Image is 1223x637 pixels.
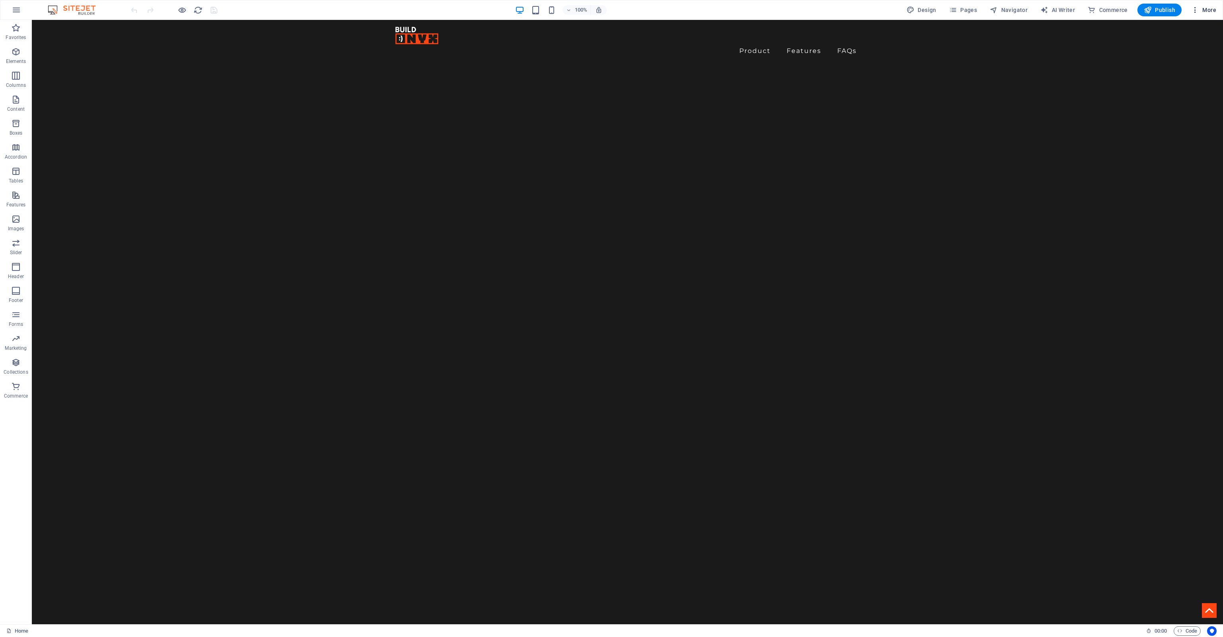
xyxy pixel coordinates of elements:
p: Features [6,202,25,208]
span: More [1191,6,1216,14]
span: Navigator [990,6,1028,14]
span: Publish [1144,6,1175,14]
button: Pages [946,4,980,16]
h6: Session time [1146,626,1167,636]
p: Elements [6,58,26,65]
p: Favorites [6,34,26,41]
span: : [1160,628,1161,634]
button: AI Writer [1037,4,1078,16]
a: Click to cancel selection. Double-click to open Pages [6,626,28,636]
p: Content [7,106,25,112]
span: Commerce [1088,6,1128,14]
button: 100% [563,5,591,15]
span: Pages [949,6,977,14]
button: Usercentrics [1207,626,1217,636]
p: Boxes [10,130,23,136]
p: Collections [4,369,28,375]
p: Header [8,273,24,280]
p: Forms [9,321,23,327]
p: Accordion [5,154,27,160]
p: Marketing [5,345,27,351]
img: Editor Logo [46,5,105,15]
button: Click here to leave preview mode and continue editing [177,5,187,15]
span: Code [1177,626,1197,636]
p: Columns [6,82,26,88]
button: Commerce [1084,4,1131,16]
button: reload [193,5,203,15]
span: 00 00 [1155,626,1167,636]
p: Tables [9,178,23,184]
i: On resize automatically adjust zoom level to fit chosen device. [595,6,602,14]
p: Slider [10,249,22,256]
button: Navigator [987,4,1031,16]
span: AI Writer [1040,6,1075,14]
p: Footer [9,297,23,304]
button: Design [903,4,940,16]
button: Publish [1137,4,1182,16]
span: Design [907,6,936,14]
h6: 100% [574,5,587,15]
i: Reload page [193,6,203,15]
p: Images [8,225,24,232]
button: More [1188,4,1219,16]
button: Code [1174,626,1201,636]
p: Commerce [4,393,28,399]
